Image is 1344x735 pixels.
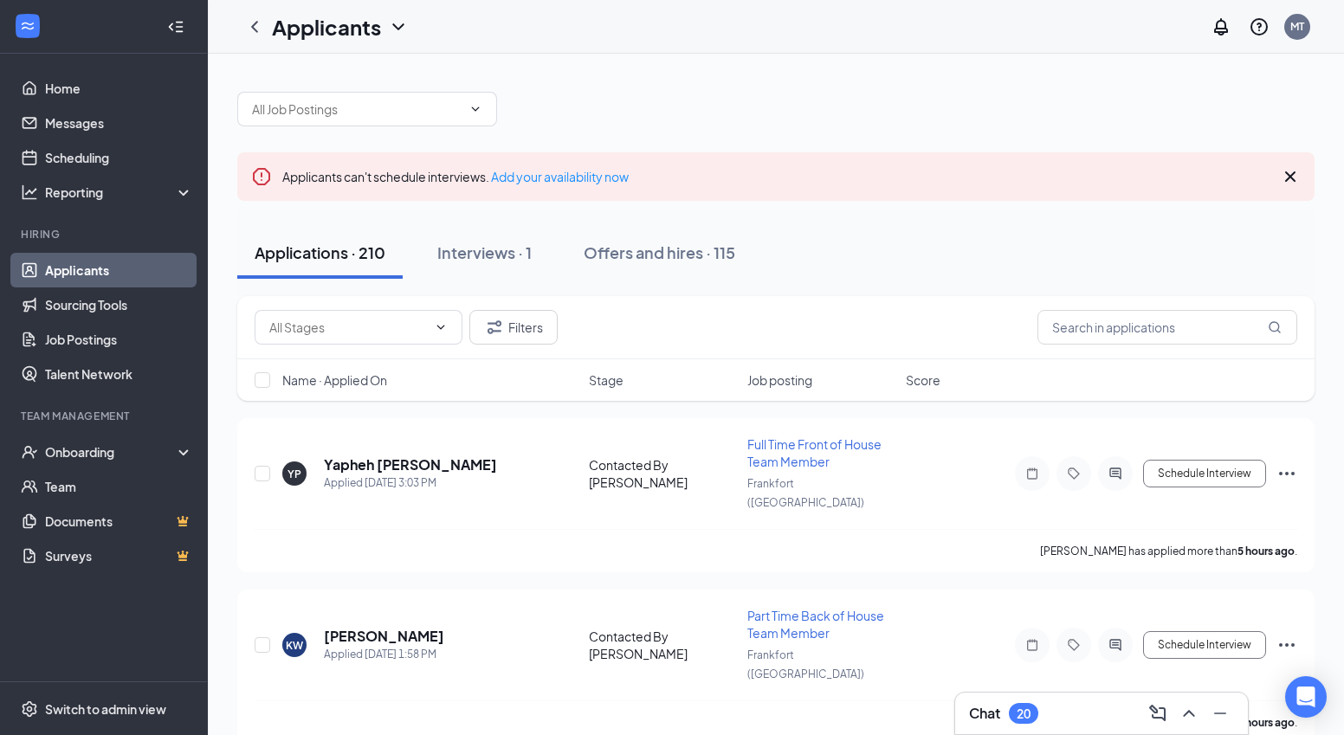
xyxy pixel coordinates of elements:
[21,443,38,461] svg: UserCheck
[1179,703,1199,724] svg: ChevronUp
[21,184,38,201] svg: Analysis
[45,287,193,322] a: Sourcing Tools
[906,371,940,389] span: Score
[45,538,193,573] a: SurveysCrown
[1040,544,1297,558] p: [PERSON_NAME] has applied more than .
[21,700,38,718] svg: Settings
[1022,638,1043,652] svg: Note
[1268,320,1282,334] svg: MagnifyingGlass
[469,310,558,345] button: Filter Filters
[1249,16,1270,37] svg: QuestionInfo
[272,12,381,42] h1: Applicants
[969,704,1000,723] h3: Chat
[1022,467,1043,480] svg: Note
[1143,631,1266,659] button: Schedule Interview
[1063,467,1084,480] svg: Tag
[45,71,193,106] a: Home
[251,166,272,187] svg: Error
[388,16,409,37] svg: ChevronDown
[484,317,505,338] svg: Filter
[747,477,864,509] span: Frankfort ([GEOGRAPHIC_DATA])
[45,106,193,140] a: Messages
[1280,166,1301,187] svg: Cross
[255,242,385,263] div: Applications · 210
[45,322,193,357] a: Job Postings
[589,456,737,491] div: Contacted By [PERSON_NAME]
[45,504,193,538] a: DocumentsCrown
[1237,716,1295,729] b: 6 hours ago
[45,443,178,461] div: Onboarding
[324,474,497,492] div: Applied [DATE] 3:03 PM
[45,140,193,175] a: Scheduling
[1206,700,1234,727] button: Minimize
[584,242,735,263] div: Offers and hires · 115
[282,371,387,389] span: Name · Applied On
[45,253,193,287] a: Applicants
[21,409,190,423] div: Team Management
[282,169,629,184] span: Applicants can't schedule interviews.
[45,700,166,718] div: Switch to admin view
[45,469,193,504] a: Team
[491,169,629,184] a: Add your availability now
[1290,19,1304,34] div: MT
[434,320,448,334] svg: ChevronDown
[1105,467,1126,480] svg: ActiveChat
[747,608,884,641] span: Part Time Back of House Team Member
[589,371,624,389] span: Stage
[747,648,864,680] span: Frankfort ([GEOGRAPHIC_DATA])
[1276,463,1297,484] svg: Ellipses
[1285,676,1327,718] div: Open Intercom Messenger
[1143,460,1266,487] button: Schedule Interview
[1210,703,1231,724] svg: Minimize
[1237,545,1295,558] b: 5 hours ago
[269,318,427,337] input: All Stages
[1037,310,1297,345] input: Search in applications
[324,627,444,646] h5: [PERSON_NAME]
[288,467,301,481] div: YP
[1276,635,1297,655] svg: Ellipses
[45,357,193,391] a: Talent Network
[324,646,444,663] div: Applied [DATE] 1:58 PM
[286,638,303,653] div: KW
[244,16,265,37] svg: ChevronLeft
[1147,703,1168,724] svg: ComposeMessage
[1175,700,1203,727] button: ChevronUp
[468,102,482,116] svg: ChevronDown
[252,100,462,119] input: All Job Postings
[747,436,882,469] span: Full Time Front of House Team Member
[167,18,184,35] svg: Collapse
[437,242,532,263] div: Interviews · 1
[1105,638,1126,652] svg: ActiveChat
[1063,638,1084,652] svg: Tag
[45,184,194,201] div: Reporting
[1144,700,1172,727] button: ComposeMessage
[19,17,36,35] svg: WorkstreamLogo
[21,227,190,242] div: Hiring
[747,371,812,389] span: Job posting
[324,455,497,474] h5: Yapheh [PERSON_NAME]
[1211,16,1231,37] svg: Notifications
[1017,706,1031,721] div: 20
[589,628,737,662] div: Contacted By [PERSON_NAME]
